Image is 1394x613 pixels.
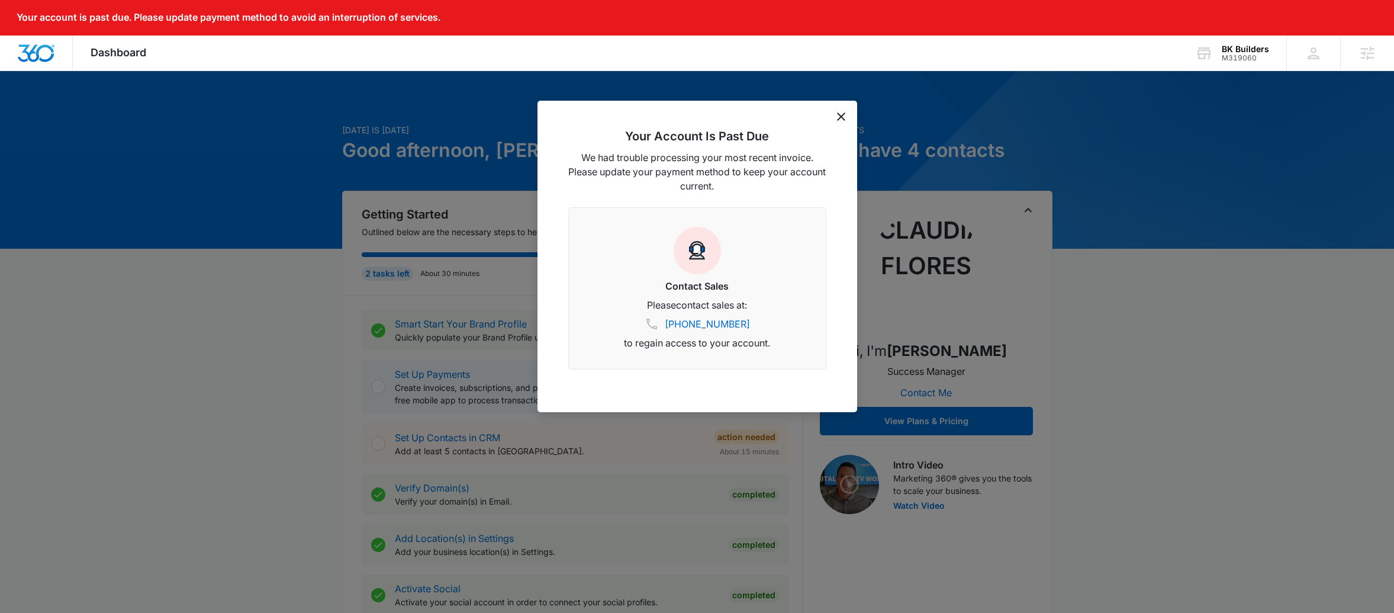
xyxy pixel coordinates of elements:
[91,46,146,59] span: Dashboard
[17,12,440,23] p: Your account is past due. Please update payment method to avoid an interruption of services.
[583,298,812,350] p: Please contact sales at: to regain access to your account.
[568,129,826,143] h2: Your Account Is Past Due
[583,279,812,293] h3: Contact Sales
[665,317,750,331] a: [PHONE_NUMBER]
[1222,44,1269,54] div: account name
[837,113,845,121] button: dismiss this dialog
[568,150,826,193] p: We had trouble processing your most recent invoice. Please update your payment method to keep you...
[1222,54,1269,62] div: account id
[73,36,164,70] div: Dashboard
